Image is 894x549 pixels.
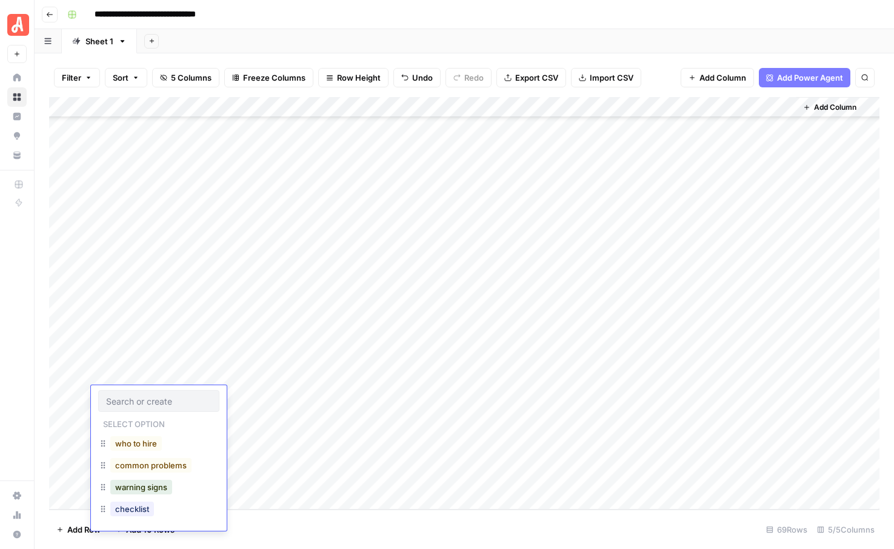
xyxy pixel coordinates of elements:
[54,68,100,87] button: Filter
[7,14,29,36] img: Angi Logo
[7,126,27,146] a: Opportunities
[152,68,219,87] button: 5 Columns
[681,68,754,87] button: Add Column
[105,68,147,87] button: Sort
[412,72,433,84] span: Undo
[812,520,879,539] div: 5/5 Columns
[113,72,128,84] span: Sort
[515,72,558,84] span: Export CSV
[445,68,492,87] button: Redo
[67,524,101,536] span: Add Row
[393,68,441,87] button: Undo
[224,68,313,87] button: Freeze Columns
[571,68,641,87] button: Import CSV
[110,480,172,494] button: warning signs
[7,10,27,40] button: Workspace: Angi
[110,502,154,516] button: checklist
[496,68,566,87] button: Export CSV
[85,35,113,47] div: Sheet 1
[699,72,746,84] span: Add Column
[62,29,137,53] a: Sheet 1
[110,458,192,473] button: common problems
[98,456,219,477] div: common problems
[98,499,219,521] div: checklist
[49,520,108,539] button: Add Row
[814,102,856,113] span: Add Column
[798,99,861,115] button: Add Column
[7,486,27,505] a: Settings
[171,72,212,84] span: 5 Columns
[7,87,27,107] a: Browse
[62,72,81,84] span: Filter
[7,505,27,525] a: Usage
[98,416,170,430] p: Select option
[7,146,27,165] a: Your Data
[98,477,219,499] div: warning signs
[464,72,484,84] span: Redo
[243,72,305,84] span: Freeze Columns
[759,68,850,87] button: Add Power Agent
[106,396,212,406] input: Search or create
[7,68,27,87] a: Home
[590,72,633,84] span: Import CSV
[318,68,389,87] button: Row Height
[337,72,381,84] span: Row Height
[761,520,812,539] div: 69 Rows
[777,72,843,84] span: Add Power Agent
[7,107,27,126] a: Insights
[7,525,27,544] button: Help + Support
[98,434,219,456] div: who to hire
[110,436,162,451] button: who to hire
